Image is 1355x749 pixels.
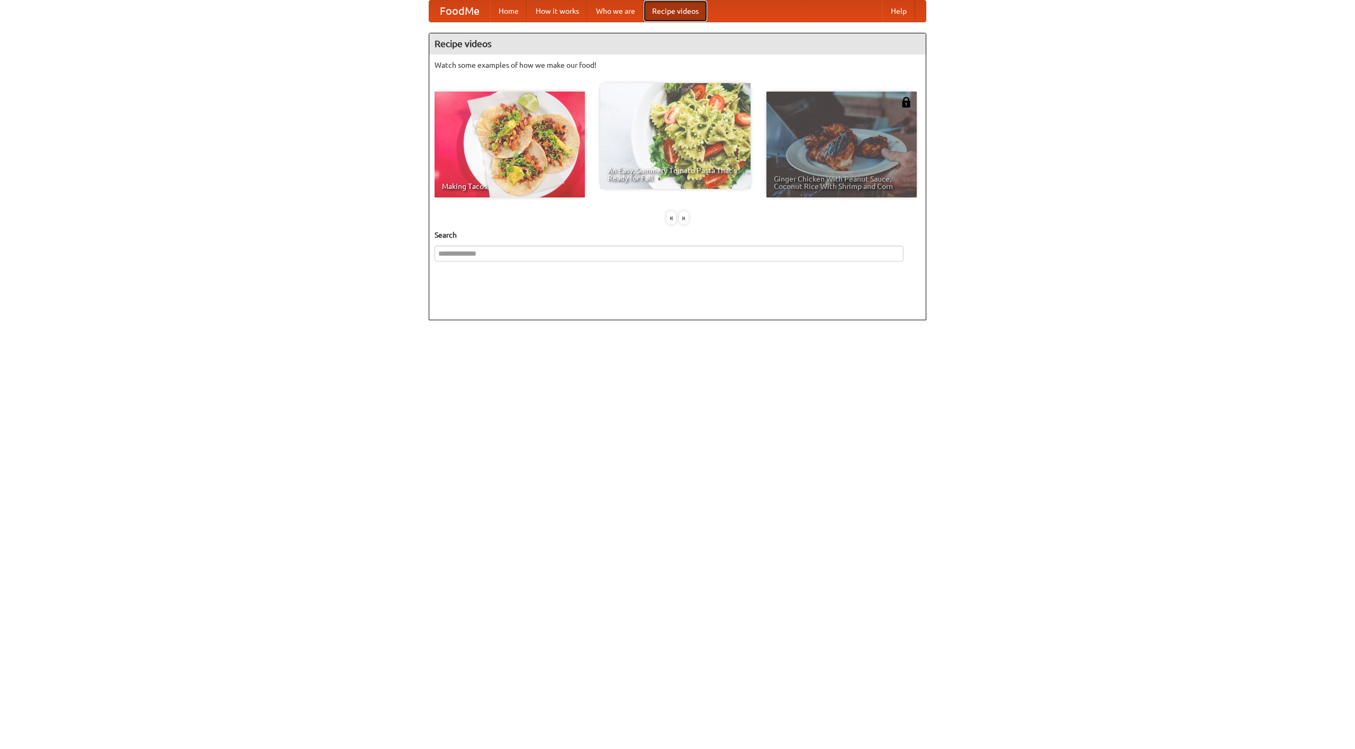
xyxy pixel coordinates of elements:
a: Who we are [588,1,644,22]
p: Watch some examples of how we make our food! [435,60,920,70]
span: An Easy, Summery Tomato Pasta That's Ready for Fall [608,167,743,182]
h4: Recipe videos [429,33,926,55]
a: Recipe videos [644,1,707,22]
a: FoodMe [429,1,490,22]
div: » [679,211,689,224]
a: How it works [527,1,588,22]
h5: Search [435,230,920,240]
img: 483408.png [901,97,911,107]
div: « [666,211,676,224]
span: Making Tacos [442,183,577,190]
a: An Easy, Summery Tomato Pasta That's Ready for Fall [600,83,751,189]
a: Help [882,1,915,22]
a: Home [490,1,527,22]
a: Making Tacos [435,92,585,197]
